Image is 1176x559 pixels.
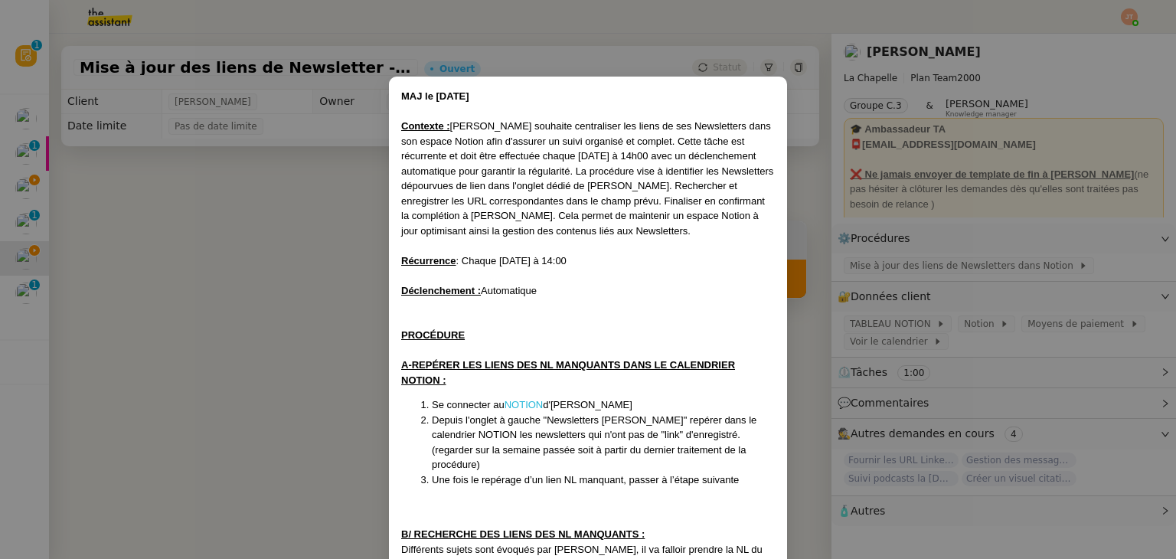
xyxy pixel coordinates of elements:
[401,253,775,269] div: : Chaque [DATE] à 14:00
[401,120,450,132] u: Contexte :
[401,255,456,266] u: Récurrence
[401,283,775,299] div: Automatique
[401,120,773,237] span: [PERSON_NAME] souhaite centraliser les liens de ses Newsletters dans son espace Notion afin d'ass...
[401,285,481,296] u: Déclenchement :
[401,528,645,540] u: B/ RECHERCHE DES LIENS DES NL MANQUANTS :
[401,90,469,102] strong: MAJ le [DATE]
[432,472,775,488] li: Une fois le repérage d’un lien NL manquant, passer à l’étape suivante
[401,329,465,341] u: PROCÉDURE
[432,397,775,413] li: Se connecter au d'[PERSON_NAME]
[432,413,775,472] li: Depuis l'onglet à gauche "Newsletters [PERSON_NAME]" repérer dans le calendrier NOTION les newsle...
[505,399,544,410] a: NOTION
[401,359,735,386] u: A-REPÉRER LES LIENS DES NL MANQUANTS DANS LE CALENDRIER NOTION :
